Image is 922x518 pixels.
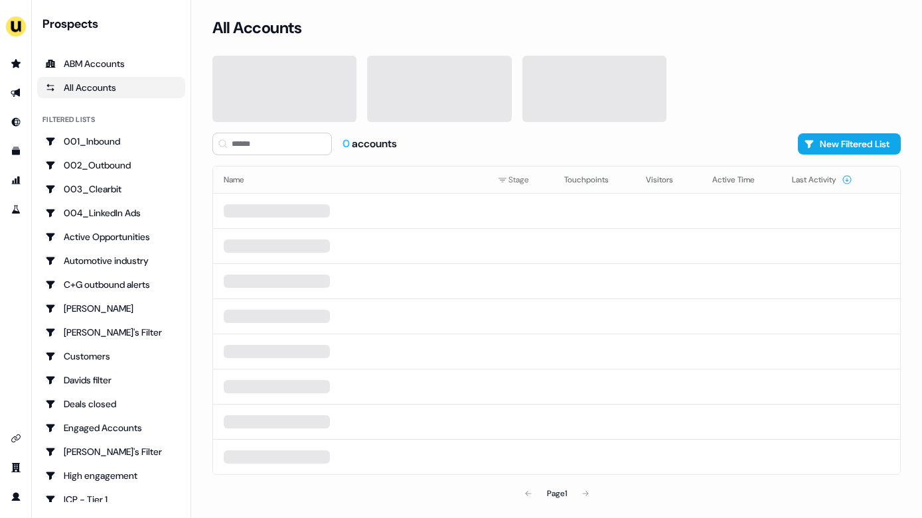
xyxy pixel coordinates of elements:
[45,493,177,506] div: ICP - Tier 1
[45,326,177,339] div: [PERSON_NAME]'s Filter
[646,168,689,192] button: Visitors
[564,168,625,192] button: Touchpoints
[37,274,185,295] a: Go to C+G outbound alerts
[37,369,185,391] a: Go to Davids filter
[45,350,177,363] div: Customers
[343,137,352,151] span: 0
[45,135,177,148] div: 001_Inbound
[45,57,177,70] div: ABM Accounts
[37,441,185,462] a: Go to Geneviève's Filter
[792,168,852,192] button: Last Activity
[45,254,177,267] div: Automotive industry
[45,421,177,434] div: Engaged Accounts
[5,53,27,74] a: Go to prospects
[5,486,27,507] a: Go to profile
[5,170,27,191] a: Go to attribution
[37,417,185,438] a: Go to Engaged Accounts
[45,469,177,482] div: High engagement
[45,230,177,243] div: Active Opportunities
[37,53,185,74] a: ABM Accounts
[37,322,185,343] a: Go to Charlotte's Filter
[37,202,185,224] a: Go to 004_LinkedIn Ads
[37,465,185,486] a: Go to High engagement
[5,428,27,449] a: Go to integrations
[213,166,487,193] th: Name
[45,159,177,172] div: 002_Outbound
[45,182,177,196] div: 003_Clearbit
[37,250,185,271] a: Go to Automotive industry
[5,111,27,133] a: Go to Inbound
[5,457,27,478] a: Go to team
[37,346,185,367] a: Go to Customers
[37,155,185,176] a: Go to 002_Outbound
[343,137,397,151] div: accounts
[45,206,177,220] div: 004_LinkedIn Ads
[45,445,177,458] div: [PERSON_NAME]'s Filter
[37,131,185,152] a: Go to 001_Inbound
[798,133,901,155] button: New Filtered List
[45,397,177,411] div: Deals closed
[5,141,27,162] a: Go to templates
[45,302,177,315] div: [PERSON_NAME]
[37,393,185,415] a: Go to Deals closed
[212,18,301,38] h3: All Accounts
[37,178,185,200] a: Go to 003_Clearbit
[37,226,185,247] a: Go to Active Opportunities
[45,373,177,387] div: Davids filter
[498,173,543,186] div: Stage
[42,114,95,125] div: Filtered lists
[547,487,567,500] div: Page 1
[45,81,177,94] div: All Accounts
[37,489,185,510] a: Go to ICP - Tier 1
[5,82,27,103] a: Go to outbound experience
[37,77,185,98] a: All accounts
[5,199,27,220] a: Go to experiments
[45,278,177,291] div: C+G outbound alerts
[712,168,771,192] button: Active Time
[37,298,185,319] a: Go to Charlotte Stone
[42,16,185,32] div: Prospects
